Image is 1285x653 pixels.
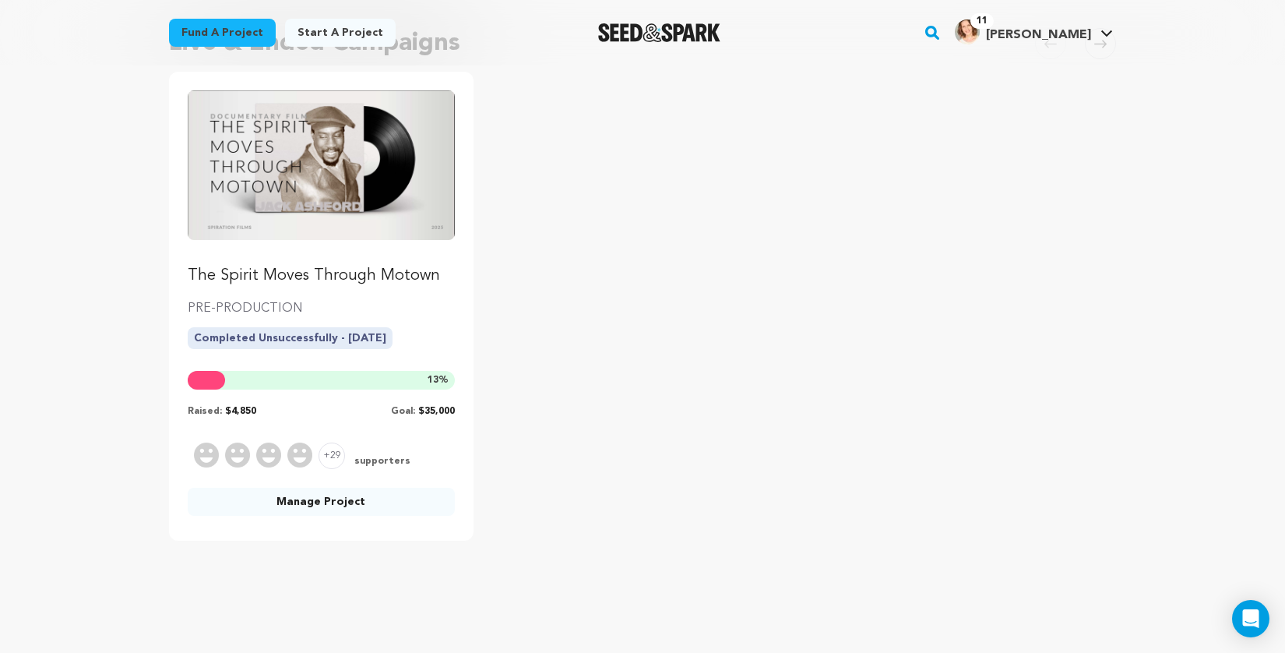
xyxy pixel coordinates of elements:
[955,19,1091,44] div: Monica G.'s Profile
[194,443,219,468] img: Supporter Image
[955,19,980,44] img: 17d4d55fd908eba5.jpg
[986,29,1091,41] span: [PERSON_NAME]
[188,488,455,516] a: Manage Project
[188,407,222,416] span: Raised:
[188,299,455,318] p: PRE-PRODUCTION
[169,19,276,47] a: Fund a project
[598,23,720,42] a: Seed&Spark Homepage
[351,455,410,469] span: supporters
[225,443,250,468] img: Supporter Image
[285,19,396,47] a: Start a project
[225,407,256,416] span: $4,850
[418,407,455,416] span: $35,000
[970,13,994,29] span: 11
[188,327,393,349] p: Completed Unsuccessfully - [DATE]
[188,265,455,287] p: The Spirit Moves Through Motown
[428,374,449,387] span: %
[319,443,345,469] span: +29
[287,443,312,468] img: Supporter Image
[952,16,1116,44] a: Monica G.'s Profile
[256,443,281,468] img: Supporter Image
[188,90,455,287] a: Fund The Spirit Moves Through Motown
[598,23,720,42] img: Seed&Spark Logo Dark Mode
[1232,600,1269,637] div: Open Intercom Messenger
[391,407,415,416] span: Goal:
[952,16,1116,49] span: Monica G.'s Profile
[428,376,438,385] span: 13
